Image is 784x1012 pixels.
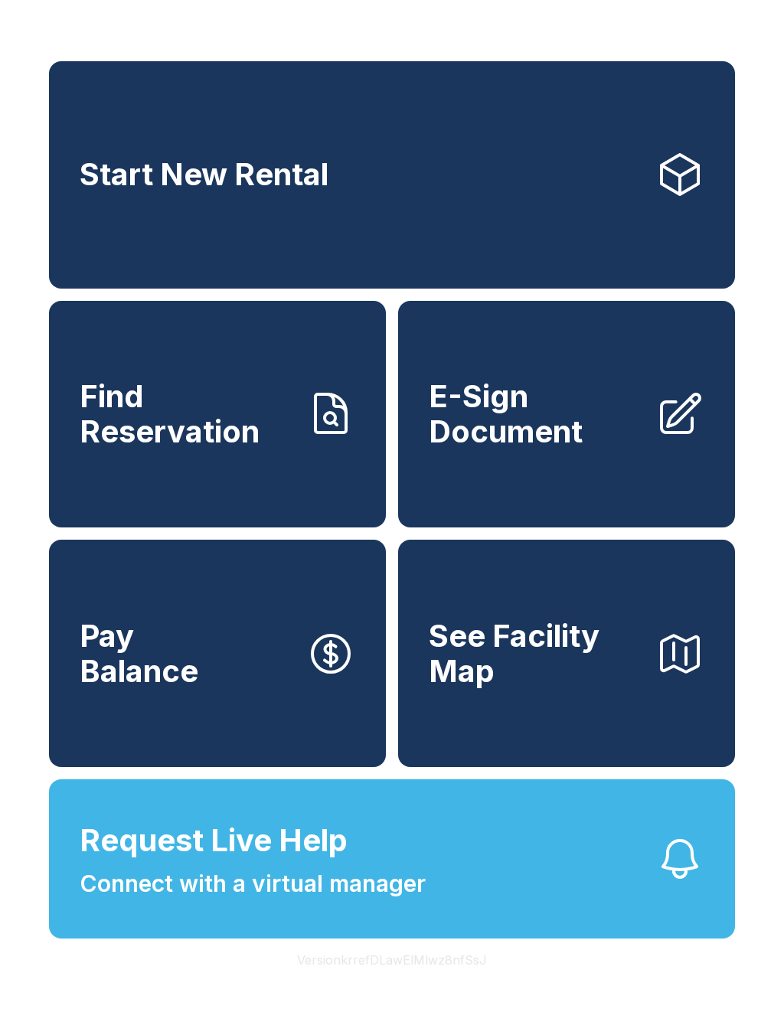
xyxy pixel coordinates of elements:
[80,867,426,901] span: Connect with a virtual manager
[49,540,386,767] button: PayBalance
[398,540,735,767] button: See Facility Map
[429,619,643,688] span: See Facility Map
[429,379,643,449] span: E-Sign Document
[285,939,499,981] button: VersionkrrefDLawElMlwz8nfSsJ
[398,301,735,528] a: E-Sign Document
[80,379,294,449] span: Find Reservation
[80,619,198,688] span: Pay Balance
[49,301,386,528] a: Find Reservation
[80,157,328,192] span: Start New Rental
[80,818,348,863] span: Request Live Help
[49,61,735,289] a: Start New Rental
[49,779,735,939] button: Request Live HelpConnect with a virtual manager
